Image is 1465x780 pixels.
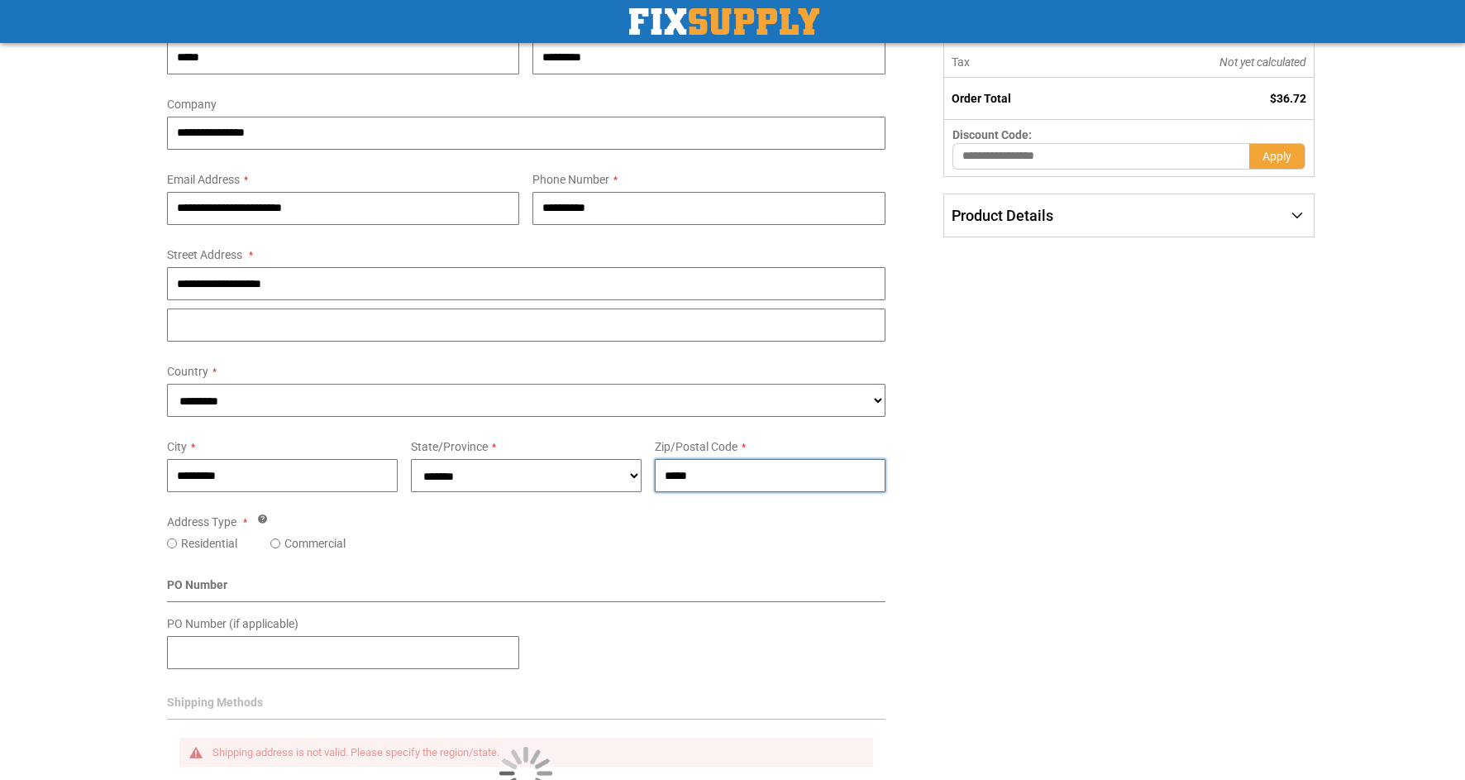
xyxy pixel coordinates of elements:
span: PO Number (if applicable) [167,617,298,630]
span: $36.72 [1270,92,1306,105]
th: Tax [943,47,1108,78]
span: Company [167,98,217,111]
label: Commercial [284,535,346,552]
a: store logo [629,8,819,35]
span: Phone Number [532,173,609,186]
span: State/Province [411,440,488,453]
span: Apply [1262,150,1291,163]
span: Street Address [167,248,242,261]
span: Discount Code: [952,128,1032,141]
img: Fix Industrial Supply [629,8,819,35]
div: PO Number [167,577,885,602]
label: Residential [181,535,237,552]
span: Not yet calculated [1219,55,1306,69]
span: Email Address [167,173,240,186]
strong: Order Total [952,92,1011,105]
span: City [167,440,187,453]
span: Product Details [952,207,1053,224]
span: Country [167,365,208,378]
button: Apply [1249,143,1305,170]
span: Zip/Postal Code [655,440,737,453]
span: Address Type [167,515,236,529]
